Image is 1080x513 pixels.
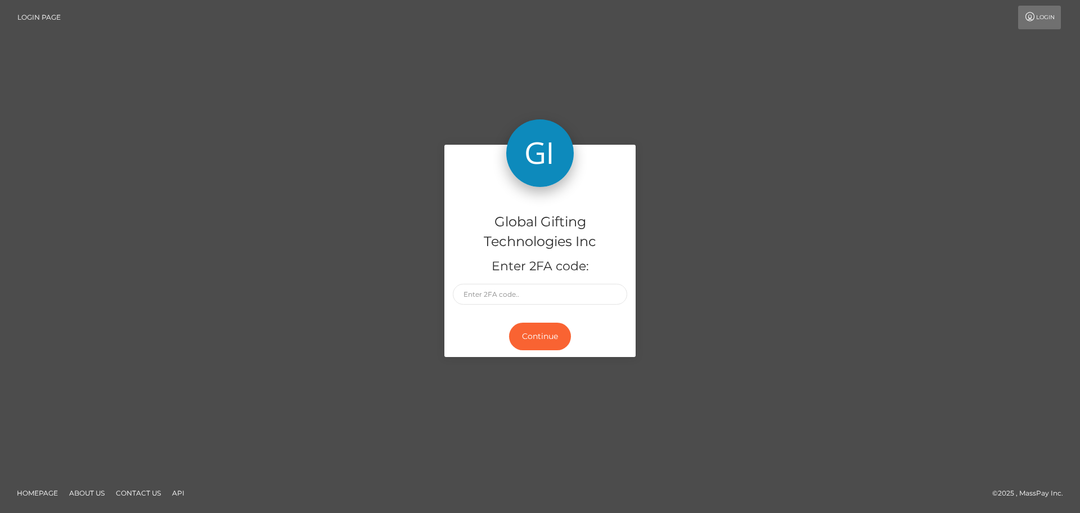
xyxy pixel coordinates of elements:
h4: Global Gifting Technologies Inc [453,212,627,252]
a: Contact Us [111,484,165,502]
button: Continue [509,323,571,350]
a: Login [1018,6,1061,29]
input: Enter 2FA code.. [453,284,627,305]
div: © 2025 , MassPay Inc. [992,487,1072,499]
h5: Enter 2FA code: [453,258,627,275]
a: About Us [65,484,109,502]
a: Homepage [12,484,62,502]
img: Global Gifting Technologies Inc [506,119,574,187]
a: Login Page [17,6,61,29]
a: API [168,484,189,502]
